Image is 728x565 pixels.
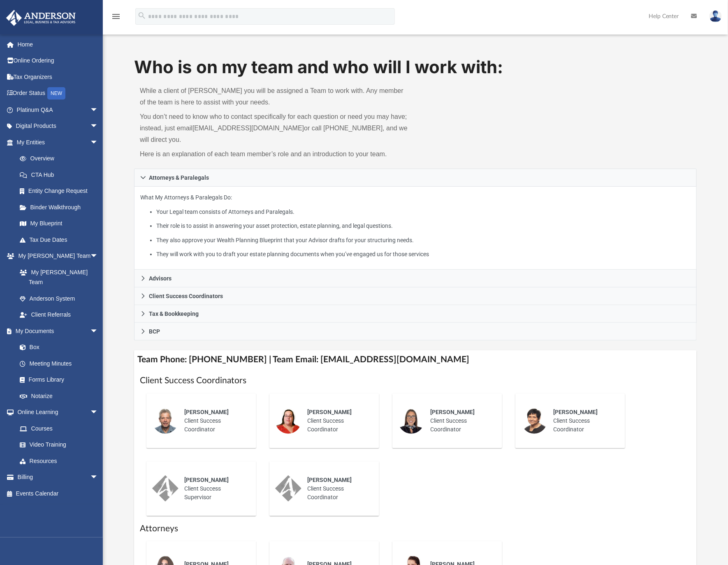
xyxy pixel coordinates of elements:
[140,375,691,387] h1: Client Success Coordinators
[134,169,697,187] a: Attorneys & Paralegals
[12,437,102,453] a: Video Training
[12,167,111,183] a: CTA Hub
[12,339,102,356] a: Box
[6,102,111,118] a: Platinum Q&Aarrow_drop_down
[12,151,111,167] a: Overview
[12,453,107,469] a: Resources
[47,87,65,100] div: NEW
[149,175,209,181] span: Attorneys & Paralegals
[12,290,107,307] a: Anderson System
[149,293,223,299] span: Client Success Coordinators
[6,469,111,486] a: Billingarrow_drop_down
[12,355,107,372] a: Meeting Minutes
[12,183,111,199] a: Entity Change Request
[301,470,373,507] div: Client Success Coordinator
[12,372,102,388] a: Forms Library
[6,53,111,69] a: Online Ordering
[149,276,172,281] span: Advisors
[90,404,107,421] span: arrow_drop_down
[12,420,107,437] a: Courses
[134,323,697,340] a: BCP
[192,125,304,132] a: [EMAIL_ADDRESS][DOMAIN_NAME]
[307,409,352,415] span: [PERSON_NAME]
[90,469,107,486] span: arrow_drop_down
[140,192,691,259] p: What My Attorneys & Paralegals Do:
[6,118,111,134] a: Digital Productsarrow_drop_down
[521,408,547,434] img: thumbnail
[12,307,107,323] a: Client Referrals
[134,287,697,305] a: Client Success Coordinators
[134,187,697,270] div: Attorneys & Paralegals
[156,221,691,231] li: Their role is to assist in answering your asset protection, estate planning, and legal questions.
[12,215,107,232] a: My Blueprint
[140,85,410,108] p: While a client of [PERSON_NAME] you will be assigned a Team to work with. Any member of the team ...
[179,470,250,507] div: Client Success Supervisor
[90,102,107,118] span: arrow_drop_down
[6,85,111,102] a: Order StatusNEW
[149,329,160,334] span: BCP
[156,235,691,245] li: They also approve your Wealth Planning Blueprint that your Advisor drafts for your structuring ne...
[156,249,691,259] li: They will work with you to draft your estate planning documents when you’ve engaged us for those ...
[90,118,107,135] span: arrow_drop_down
[6,69,111,85] a: Tax Organizers
[6,248,107,264] a: My [PERSON_NAME] Teamarrow_drop_down
[90,248,107,265] span: arrow_drop_down
[179,402,250,440] div: Client Success Coordinator
[134,270,697,287] a: Advisors
[709,10,722,22] img: User Pic
[12,264,102,290] a: My [PERSON_NAME] Team
[6,134,111,151] a: My Entitiesarrow_drop_down
[430,409,475,415] span: [PERSON_NAME]
[134,305,697,323] a: Tax & Bookkeeping
[152,408,179,434] img: thumbnail
[149,311,199,317] span: Tax & Bookkeeping
[140,111,410,146] p: You don’t need to know who to contact specifically for each question or need you may have; instea...
[275,408,301,434] img: thumbnail
[111,16,121,21] a: menu
[134,350,697,369] h4: Team Phone: [PHONE_NUMBER] | Team Email: [EMAIL_ADDRESS][DOMAIN_NAME]
[140,148,410,160] p: Here is an explanation of each team member’s role and an introduction to your team.
[553,409,598,415] span: [PERSON_NAME]
[6,485,111,502] a: Events Calendar
[152,475,179,502] img: thumbnail
[140,523,691,535] h1: Attorneys
[111,12,121,21] i: menu
[398,408,424,434] img: thumbnail
[12,199,111,215] a: Binder Walkthrough
[90,323,107,340] span: arrow_drop_down
[275,475,301,502] img: thumbnail
[90,134,107,151] span: arrow_drop_down
[6,323,107,339] a: My Documentsarrow_drop_down
[424,402,496,440] div: Client Success Coordinator
[307,477,352,483] span: [PERSON_NAME]
[137,11,146,20] i: search
[6,404,107,421] a: Online Learningarrow_drop_down
[156,207,691,217] li: Your Legal team consists of Attorneys and Paralegals.
[6,36,111,53] a: Home
[134,55,697,79] h1: Who is on my team and who will I work with:
[547,402,619,440] div: Client Success Coordinator
[12,232,111,248] a: Tax Due Dates
[184,409,229,415] span: [PERSON_NAME]
[4,10,78,26] img: Anderson Advisors Platinum Portal
[12,388,107,404] a: Notarize
[301,402,373,440] div: Client Success Coordinator
[184,477,229,483] span: [PERSON_NAME]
